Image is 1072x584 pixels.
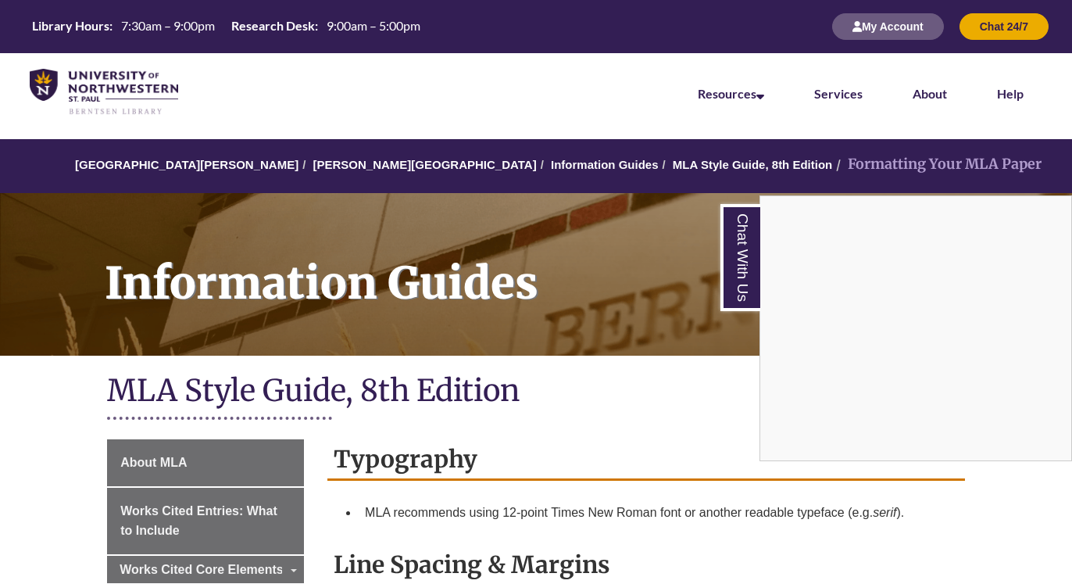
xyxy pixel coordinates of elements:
[913,86,947,101] a: About
[30,69,178,116] img: UNWSP Library Logo
[698,86,764,101] a: Resources
[720,204,760,311] a: Chat With Us
[759,195,1072,461] div: Chat With Us
[760,196,1071,460] iframe: Chat Widget
[997,86,1024,101] a: Help
[814,86,863,101] a: Services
